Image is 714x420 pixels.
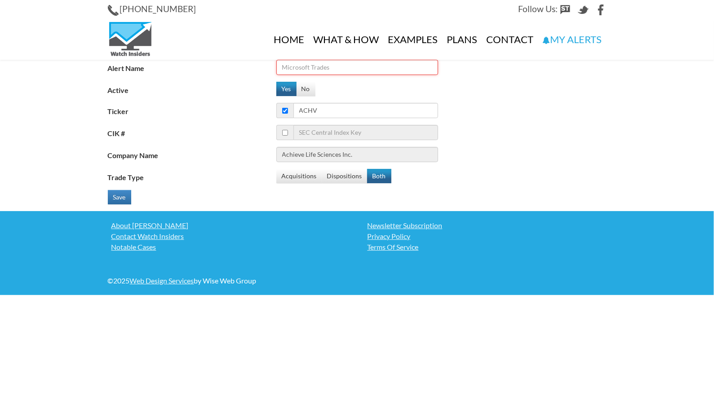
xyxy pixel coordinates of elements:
img: Phone [108,5,119,16]
button: Save [108,190,131,204]
a: Examples [384,19,443,60]
button: Both [367,169,391,183]
label: Ticker [108,103,276,117]
a: About [PERSON_NAME] [108,220,350,231]
a: Privacy Policy [364,231,607,242]
a: Newsletter Subscription [364,220,607,231]
button: Yes [276,82,297,96]
label: Alert Name [108,60,276,74]
label: Active [108,82,276,96]
a: Contact Watch Insiders [108,231,350,242]
a: Contact [482,19,538,60]
a: Terms Of Service [364,242,607,252]
a: Web Design Services [130,276,194,285]
button: No [296,82,315,96]
input: Microsoft Trades [276,60,438,75]
a: Notable Cases [108,242,350,252]
input: Company Name [276,147,438,162]
button: Acquisitions [276,169,322,183]
a: Plans [443,19,482,60]
div: © 2025 by Wise Web Group [108,275,350,286]
a: Home [270,19,309,60]
input: SEC Central Index Key [293,125,438,140]
span: [PHONE_NUMBER] [120,4,196,14]
label: Company Name [108,147,276,161]
a: What & How [309,19,384,60]
button: Dispositions [322,169,368,183]
input: AA [293,103,438,118]
span: Follow Us: [519,4,558,14]
label: Trade Type [108,169,276,183]
label: CIK # [108,125,276,139]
